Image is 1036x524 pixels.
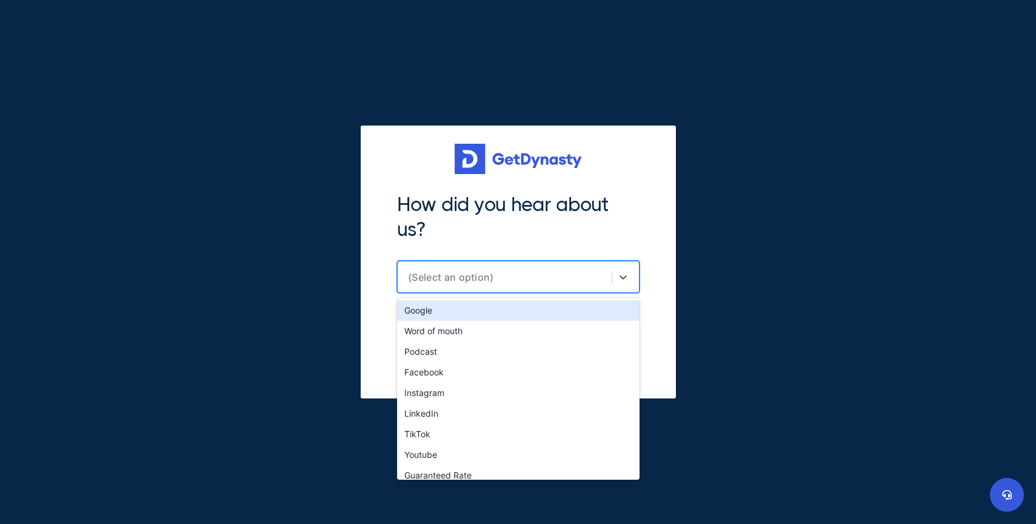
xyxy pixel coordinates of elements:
img: Get started for free with Dynasty Trust Company [455,144,582,174]
div: Guaranteed Rate [397,465,640,486]
div: LinkedIn [397,403,640,424]
div: TikTok [397,424,640,445]
div: How did you hear about us? [397,192,640,243]
div: Instagram [397,383,640,403]
div: Youtube [397,445,640,465]
div: Podcast [397,341,640,362]
div: Word of mouth [397,321,640,341]
div: Facebook [397,362,640,383]
div: (Select an option) [408,271,606,283]
div: Google [397,300,640,321]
